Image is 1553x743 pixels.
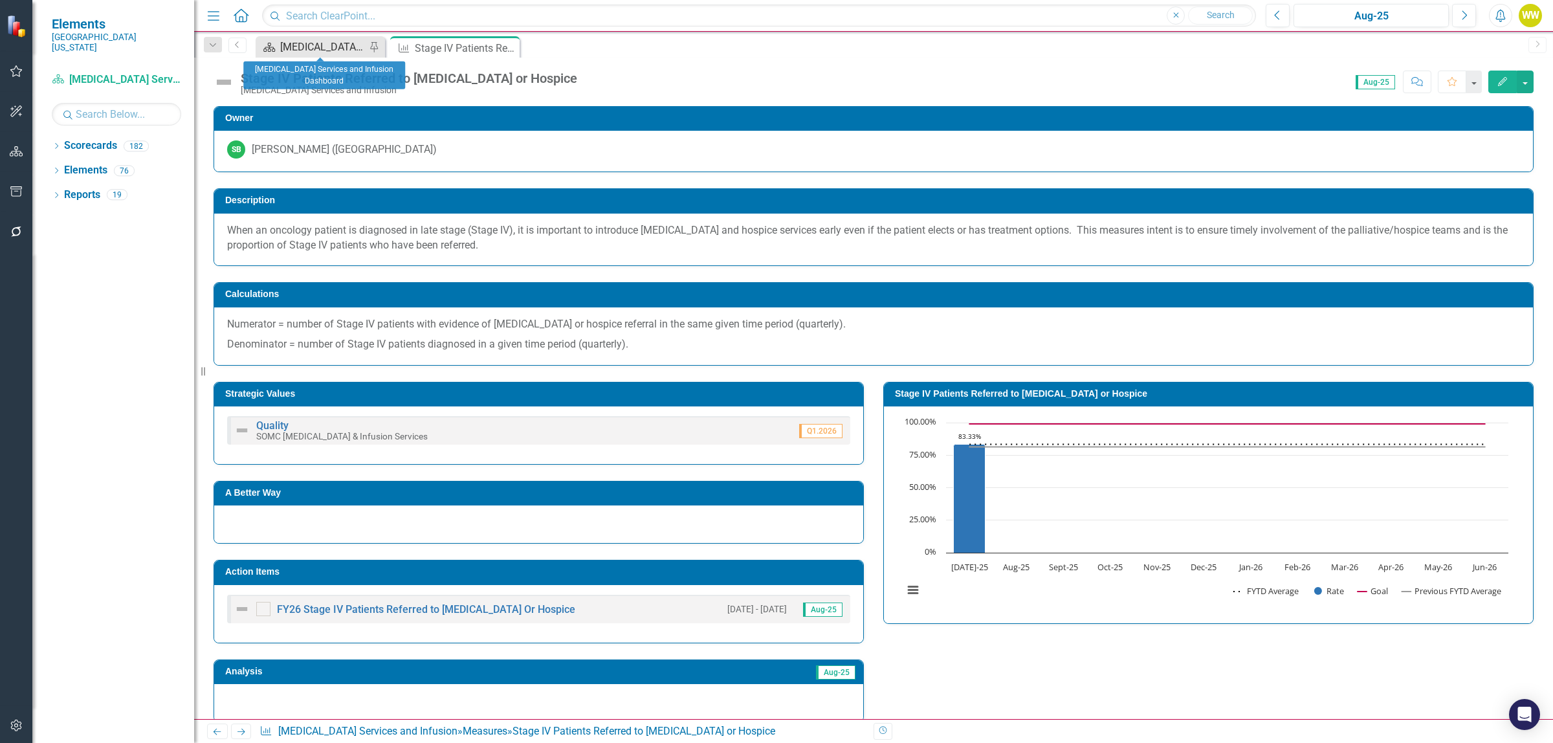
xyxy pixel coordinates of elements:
p: Denominator = number of Stage IV patients diagnosed in a given time period (quarterly). [227,335,1520,352]
path: Jul-25, 83.33333333. Rate. [954,444,986,553]
div: [MEDICAL_DATA] Services and Infusion Dashboard [280,39,366,55]
button: View chart menu, Chart [904,581,922,599]
span: Aug-25 [803,603,843,617]
div: Aug-25 [1298,8,1444,24]
a: Scorecards [64,139,117,153]
text: Jan-26 [1238,561,1262,573]
span: Q1.2026 [799,424,843,438]
text: 25.00% [909,513,936,525]
text: 50.00% [909,481,936,493]
h3: Owner [225,113,1526,123]
a: Elements [64,163,107,178]
g: Rate, series 2 of 4. Bar series with 12 bars. [954,423,1486,553]
a: Reports [64,188,100,203]
button: Show FYTD Average [1233,585,1300,597]
svg: Interactive chart [897,416,1515,610]
text: Sept-25 [1049,561,1078,573]
a: [MEDICAL_DATA] Services and Infusion Dashboard [259,39,366,55]
text: Jun-26 [1471,561,1497,573]
button: WW [1519,4,1542,27]
h3: Action Items [225,567,857,577]
div: 182 [124,140,149,151]
small: SOMC [MEDICAL_DATA] & Infusion Services [256,431,428,441]
img: ClearPoint Strategy [6,15,29,38]
div: Stage IV Patients Referred to [MEDICAL_DATA] or Hospice [415,40,516,56]
text: 83.33% [958,432,981,441]
div: SB [227,140,245,159]
button: Show Rate [1314,585,1344,597]
div: [PERSON_NAME] ([GEOGRAPHIC_DATA]) [252,142,437,157]
img: Not Defined [234,601,250,617]
a: FY26 Stage IV Patients Referred to [MEDICAL_DATA] Or Hospice [277,603,575,615]
img: Not Defined [234,423,250,438]
text: Apr-26 [1378,561,1404,573]
text: May-26 [1424,561,1452,573]
text: Oct-25 [1097,561,1123,573]
h3: Stage IV Patients Referred to [MEDICAL_DATA] or Hospice [895,389,1526,399]
text: Dec-25 [1191,561,1217,573]
div: 19 [107,190,127,201]
small: [GEOGRAPHIC_DATA][US_STATE] [52,32,181,53]
img: Not Defined [214,72,234,93]
a: [MEDICAL_DATA] Services and Infusion [278,725,457,737]
text: Feb-26 [1284,561,1310,573]
div: Stage IV Patients Referred to [MEDICAL_DATA] or Hospice [512,725,775,737]
h3: Strategic Values [225,389,857,399]
g: Previous FYTD Average, series 4 of 4. Line with 12 data points. [967,444,1488,449]
button: Show Goal [1358,585,1388,597]
span: Search [1207,10,1235,20]
div: [MEDICAL_DATA] Services and Infusion Dashboard [243,61,405,89]
a: Measures [463,725,507,737]
p: When an oncology patient is diagnosed in late stage (Stage IV), it is important to introduce [MED... [227,223,1520,253]
h3: Description [225,195,1526,205]
text: 100.00% [905,416,936,427]
input: Search ClearPoint... [262,5,1256,27]
span: Elements [52,16,181,32]
text: [DATE]-25 [951,561,988,573]
button: Show Previous FYTD Average [1402,585,1503,597]
text: Aug-25 [1003,561,1030,573]
a: Quality [256,419,289,432]
input: Search Below... [52,103,181,126]
text: Mar-26 [1331,561,1358,573]
text: 0% [925,546,936,557]
div: 76 [114,165,135,176]
div: Open Intercom Messenger [1509,699,1540,730]
h3: Analysis [225,667,527,676]
span: Aug-25 [1356,75,1395,89]
a: [MEDICAL_DATA] Services and Infusion [52,72,181,87]
h3: Calculations [225,289,1526,299]
button: Search [1188,6,1253,25]
span: Aug-25 [816,665,855,680]
div: » » [259,724,864,739]
div: [MEDICAL_DATA] Services and Infusion [241,85,577,95]
div: Chart. Highcharts interactive chart. [897,416,1520,610]
h3: A Better Way [225,488,857,498]
text: Nov-25 [1143,561,1171,573]
small: [DATE] - [DATE] [727,603,787,615]
text: 75.00% [909,449,936,460]
p: Numerator = number of Stage IV patients with evidence of [MEDICAL_DATA] or hospice referral in th... [227,317,1520,335]
div: Stage IV Patients Referred to [MEDICAL_DATA] or Hospice [241,71,577,85]
button: Aug-25 [1294,4,1449,27]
